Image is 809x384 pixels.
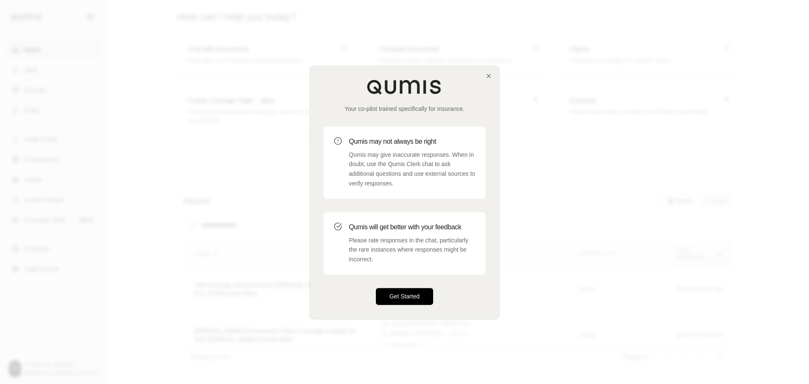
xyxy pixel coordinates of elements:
h3: Qumis may not always be right [349,137,475,147]
p: Your co-pilot trained specifically for insurance. [324,105,485,113]
img: Qumis Logo [367,79,442,94]
button: Get Started [376,288,433,305]
h3: Qumis will get better with your feedback [349,222,475,232]
p: Please rate responses in the chat, particularly the rare instances where responses might be incor... [349,236,475,264]
p: Qumis may give inaccurate responses. When in doubt, use the Qumis Clerk chat to ask additional qu... [349,150,475,188]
